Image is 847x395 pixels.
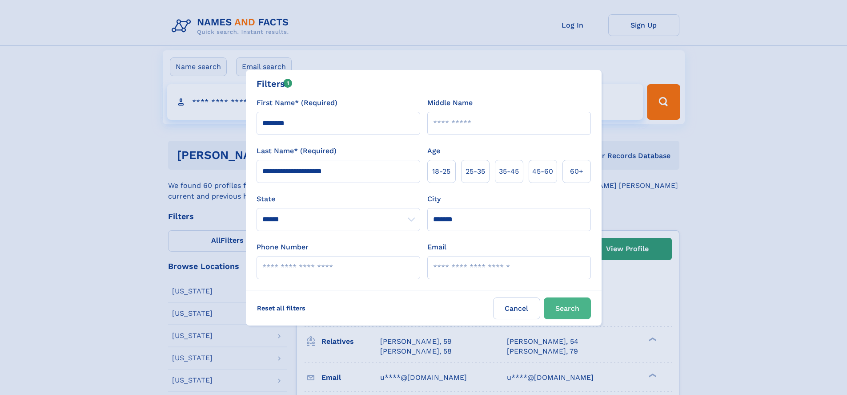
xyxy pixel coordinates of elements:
[427,242,446,252] label: Email
[257,77,293,90] div: Filters
[544,297,591,319] button: Search
[257,98,337,108] label: First Name* (Required)
[499,166,519,177] span: 35‑45
[251,297,311,319] label: Reset all filters
[427,146,440,156] label: Age
[257,146,337,156] label: Last Name* (Required)
[570,166,583,177] span: 60+
[257,194,420,204] label: State
[427,98,473,108] label: Middle Name
[257,242,309,252] label: Phone Number
[532,166,553,177] span: 45‑60
[432,166,450,177] span: 18‑25
[427,194,441,204] label: City
[493,297,540,319] label: Cancel
[466,166,485,177] span: 25‑35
